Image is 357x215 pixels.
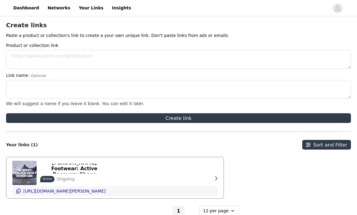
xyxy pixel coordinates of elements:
button: [PERSON_NAME] Footwear: Active Recovery Shoes [40,164,108,174]
p: Ongoing [57,176,75,183]
a: Dashboard [10,1,43,15]
label: Link name [6,73,347,79]
a: Insights [108,1,135,15]
div: avatar [335,3,340,13]
p: Paste a product or collection's link to create a your own unique link. Don't paste links from ads... [6,33,351,39]
button: Create link [6,114,351,123]
h2: Create links [6,22,351,29]
p: [PERSON_NAME] Footwear: Active Recovery Shoes [44,160,105,177]
h2: Your links (1) [6,143,38,148]
button: Sort and Filter [302,140,351,150]
label: Product or collection link [6,43,347,49]
img: KANE Footwear: Active Recovery Shoes [12,161,37,185]
a: Networks [44,1,74,15]
a: Your Links [75,1,107,15]
span: - Optional [28,74,46,78]
p: Active [43,177,52,181]
div: We will suggest a name if you leave it blank. You can edit it later. [6,101,351,106]
button: [URL][DOMAIN_NAME][PERSON_NAME] [12,187,218,196]
p: [URL][DOMAIN_NAME][PERSON_NAME] [23,189,106,194]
